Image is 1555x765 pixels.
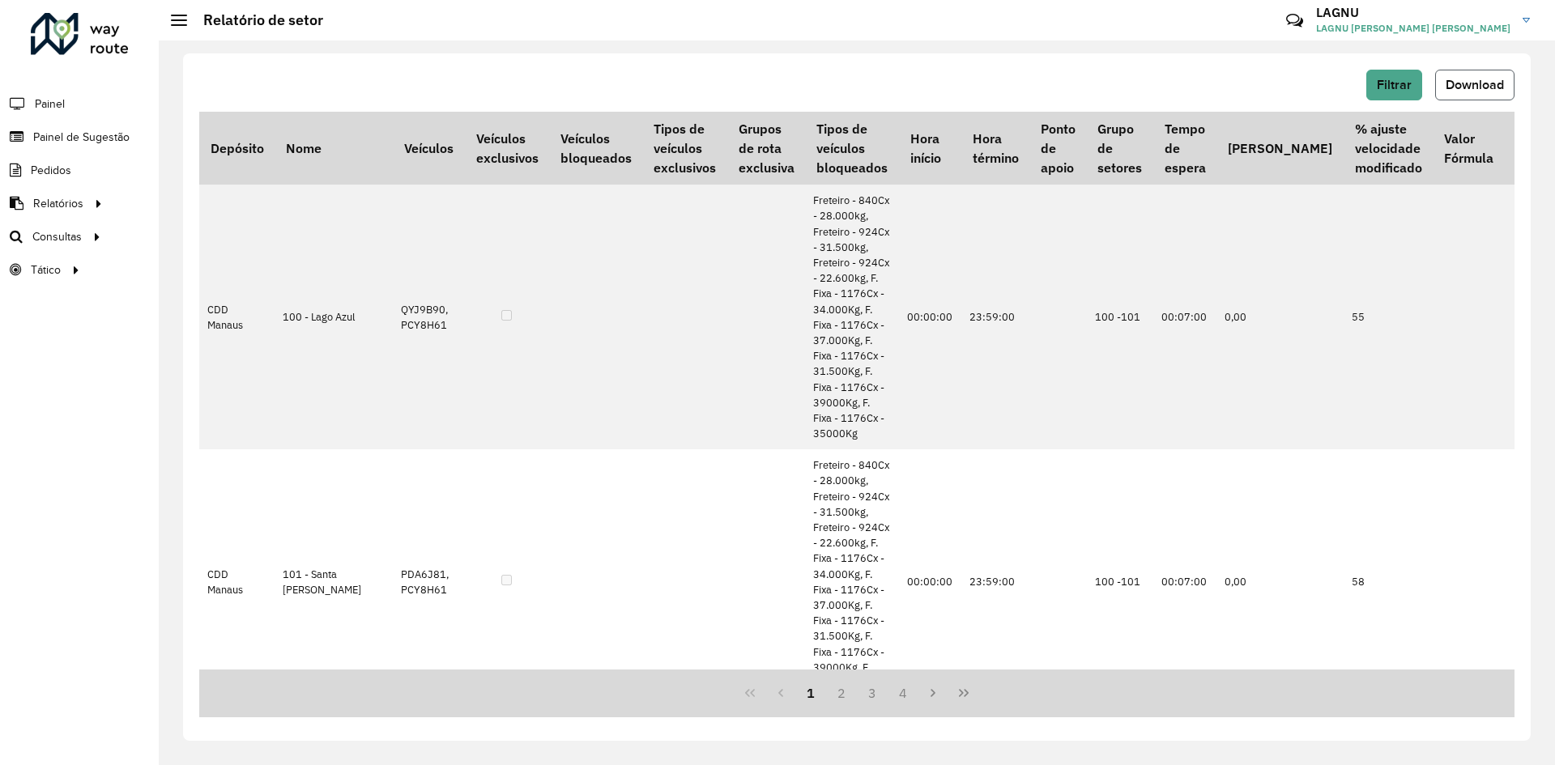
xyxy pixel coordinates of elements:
td: 00:07:00 [1153,449,1216,714]
th: Veículos [393,112,464,185]
td: 100 -101 [1087,449,1153,714]
h3: LAGNU [1316,5,1510,20]
th: Grupos de rota exclusiva [727,112,805,185]
span: Filtrar [1377,78,1412,91]
button: 3 [857,678,888,708]
span: Download [1446,78,1504,91]
span: LAGNU [PERSON_NAME] [PERSON_NAME] [1316,21,1510,36]
th: % ajuste velocidade modificado [1344,112,1433,185]
td: 23:59:00 [961,449,1029,714]
td: 55 [1344,185,1433,449]
span: Relatórios [33,195,83,212]
span: Pedidos [31,162,71,179]
th: Tempo de espera [1153,112,1216,185]
td: 0,00 [1216,449,1343,714]
th: Ponto de apoio [1029,112,1086,185]
th: Veículos exclusivos [465,112,549,185]
th: Grupo de setores [1087,112,1153,185]
td: Freteiro - 840Cx - 28.000kg, Freteiro - 924Cx - 31.500kg, Freteiro - 924Cx - 22.600kg, F. Fixa - ... [805,449,898,714]
th: Hora término [961,112,1029,185]
td: PDA6J81, PCY8H61 [393,449,464,714]
th: [PERSON_NAME] [1216,112,1343,185]
td: 101 - Santa [PERSON_NAME] [275,449,393,714]
button: Last Page [948,678,979,708]
td: QYJ9B90, PCY8H61 [393,185,464,449]
h2: Relatório de setor [187,11,323,29]
th: Valor Fórmula [1433,112,1504,185]
button: Next Page [918,678,948,708]
td: 00:00:00 [899,185,961,449]
button: 1 [796,678,827,708]
td: CDD Manaus [199,449,275,714]
th: Tipos de veículos exclusivos [643,112,727,185]
button: 2 [826,678,857,708]
td: 0,00 [1216,185,1343,449]
td: 58 [1344,449,1433,714]
td: 100 - Lago Azul [275,185,393,449]
td: 23:59:00 [961,185,1029,449]
button: Filtrar [1366,70,1422,100]
button: 4 [888,678,918,708]
span: Painel de Sugestão [33,129,130,146]
td: 00:07:00 [1153,185,1216,449]
a: Contato Rápido [1277,3,1312,38]
td: 100 -101 [1087,185,1153,449]
td: 00:00:00 [899,449,961,714]
th: Tipos de veículos bloqueados [805,112,898,185]
th: Depósito [199,112,275,185]
span: Consultas [32,228,82,245]
th: Hora início [899,112,961,185]
span: Painel [35,96,65,113]
th: Veículos bloqueados [549,112,642,185]
th: Nome [275,112,393,185]
td: Freteiro - 840Cx - 28.000kg, Freteiro - 924Cx - 31.500kg, Freteiro - 924Cx - 22.600kg, F. Fixa - ... [805,185,898,449]
span: Tático [31,261,61,278]
td: CDD Manaus [199,185,275,449]
button: Download [1435,70,1515,100]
